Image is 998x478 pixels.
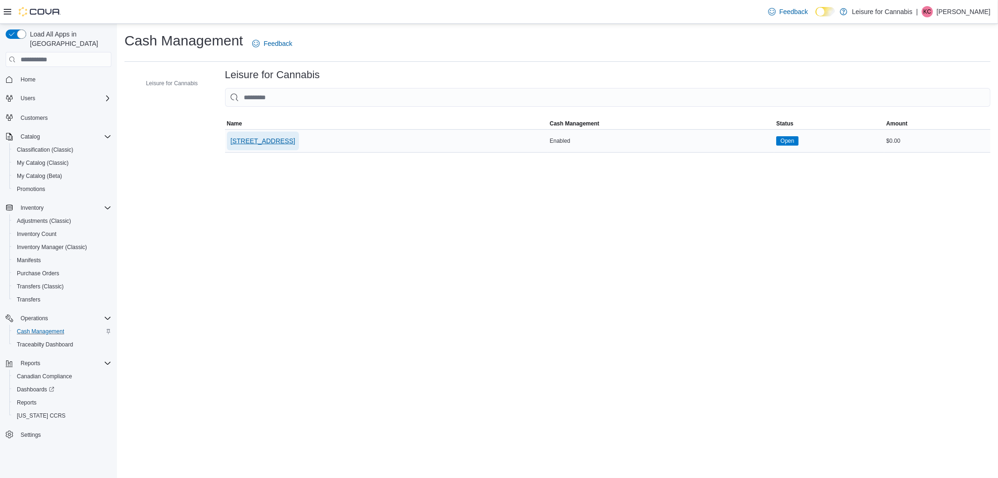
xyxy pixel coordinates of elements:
[13,384,111,395] span: Dashboards
[13,397,111,408] span: Reports
[13,242,91,253] a: Inventory Manager (Classic)
[9,267,115,280] button: Purchase Orders
[13,410,111,421] span: Washington CCRS
[26,29,111,48] span: Load All Apps in [GEOGRAPHIC_DATA]
[17,313,52,324] button: Operations
[774,118,884,129] button: Status
[13,326,111,337] span: Cash Management
[9,293,115,306] button: Transfers
[17,399,36,406] span: Reports
[9,396,115,409] button: Reports
[17,74,111,85] span: Home
[13,184,111,195] span: Promotions
[2,312,115,325] button: Operations
[227,120,242,127] span: Name
[776,136,798,146] span: Open
[21,95,35,102] span: Users
[13,326,68,337] a: Cash Management
[13,268,111,279] span: Purchase Orders
[9,169,115,183] button: My Catalog (Beta)
[17,358,44,369] button: Reports
[21,114,48,122] span: Customers
[13,268,63,279] a: Purchase Orders
[225,118,548,129] button: Name
[924,6,932,17] span: KC
[17,429,111,441] span: Settings
[17,412,66,419] span: [US_STATE] CCRS
[13,339,111,350] span: Traceabilty Dashboard
[2,201,115,214] button: Inventory
[21,315,48,322] span: Operations
[9,338,115,351] button: Traceabilty Dashboard
[916,6,918,17] p: |
[21,76,36,83] span: Home
[884,135,991,147] div: $0.00
[17,257,41,264] span: Manifests
[17,146,73,154] span: Classification (Classic)
[9,228,115,241] button: Inventory Count
[937,6,991,17] p: [PERSON_NAME]
[2,73,115,86] button: Home
[17,131,111,142] span: Catalog
[922,6,933,17] div: Kyna Crumley
[19,7,61,16] img: Cova
[884,118,991,129] button: Amount
[13,157,111,169] span: My Catalog (Classic)
[765,2,812,21] a: Feedback
[776,120,794,127] span: Status
[17,93,39,104] button: Users
[13,170,111,182] span: My Catalog (Beta)
[17,217,71,225] span: Adjustments (Classic)
[550,120,599,127] span: Cash Management
[17,172,62,180] span: My Catalog (Beta)
[779,7,808,16] span: Feedback
[13,170,66,182] a: My Catalog (Beta)
[17,328,64,335] span: Cash Management
[17,270,59,277] span: Purchase Orders
[17,341,73,348] span: Traceabilty Dashboard
[13,281,67,292] a: Transfers (Classic)
[6,69,111,466] nav: Complex example
[2,428,115,441] button: Settings
[13,228,111,240] span: Inventory Count
[17,230,57,238] span: Inventory Count
[9,325,115,338] button: Cash Management
[13,384,58,395] a: Dashboards
[21,431,41,439] span: Settings
[548,135,774,147] div: Enabled
[124,31,243,50] h1: Cash Management
[146,80,198,87] span: Leisure for Cannabis
[17,202,111,213] span: Inventory
[17,74,39,85] a: Home
[13,215,75,227] a: Adjustments (Classic)
[13,339,77,350] a: Traceabilty Dashboard
[231,136,295,146] span: [STREET_ADDRESS]
[17,93,111,104] span: Users
[13,371,111,382] span: Canadian Compliance
[9,183,115,196] button: Promotions
[9,383,115,396] a: Dashboards
[13,255,44,266] a: Manifests
[780,137,794,145] span: Open
[13,410,69,421] a: [US_STATE] CCRS
[13,144,77,155] a: Classification (Classic)
[225,69,320,81] h3: Leisure for Cannabis
[13,294,44,305] a: Transfers
[13,255,111,266] span: Manifests
[9,254,115,267] button: Manifests
[9,280,115,293] button: Transfers (Classic)
[225,88,991,107] input: This is a search bar. As you type, the results lower in the page will automatically filter.
[263,39,292,48] span: Feedback
[17,373,72,380] span: Canadian Compliance
[248,34,296,53] a: Feedback
[17,202,47,213] button: Inventory
[13,397,40,408] a: Reports
[9,214,115,228] button: Adjustments (Classic)
[17,429,44,441] a: Settings
[17,296,40,303] span: Transfers
[17,283,64,290] span: Transfers (Classic)
[9,143,115,156] button: Classification (Classic)
[13,294,111,305] span: Transfers
[133,78,202,89] button: Leisure for Cannabis
[13,144,111,155] span: Classification (Classic)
